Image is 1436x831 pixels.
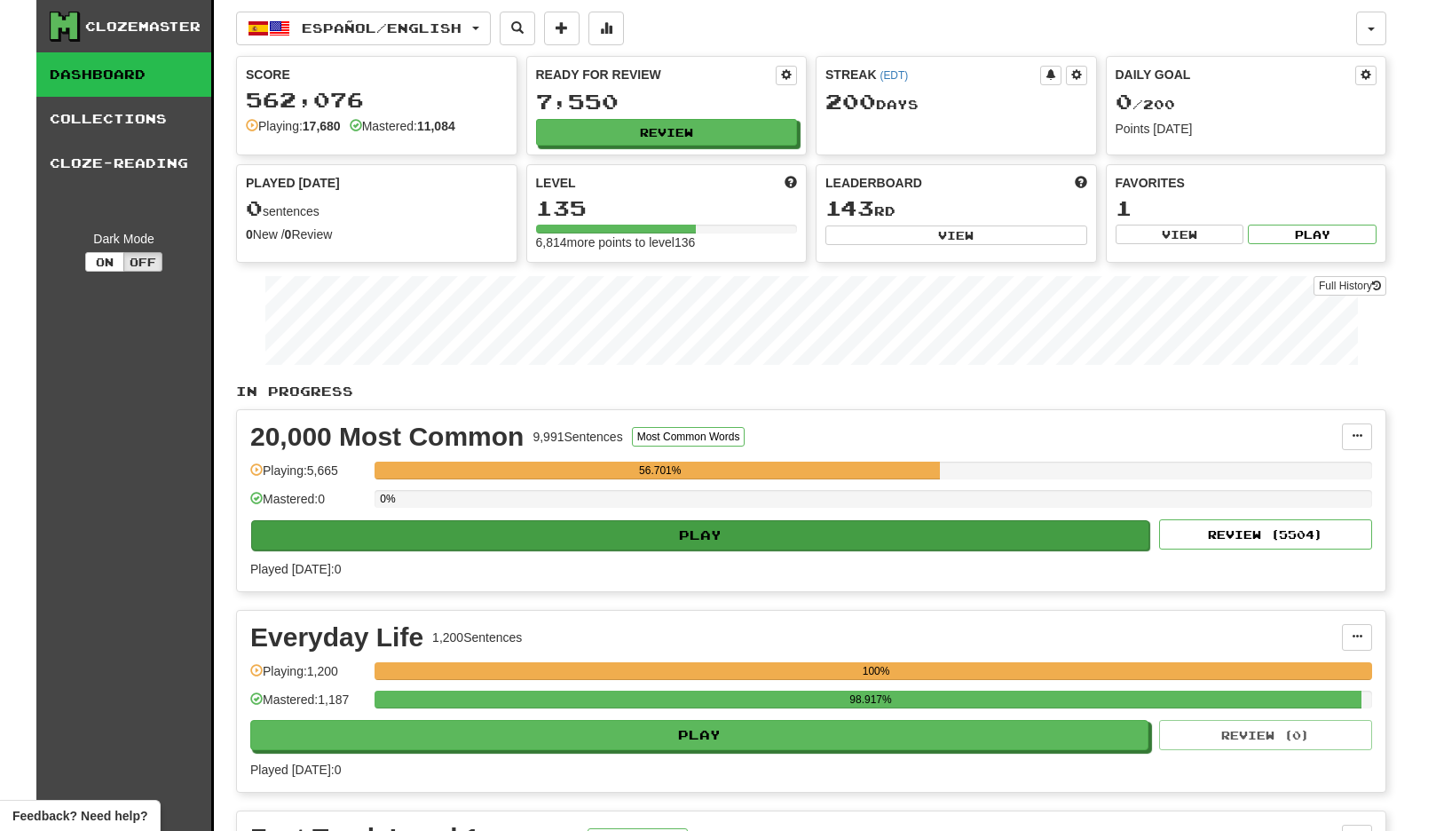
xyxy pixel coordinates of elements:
[250,662,366,692] div: Playing: 1,200
[250,624,423,651] div: Everyday Life
[85,252,124,272] button: On
[36,52,211,97] a: Dashboard
[12,807,147,825] span: Open feedback widget
[350,117,455,135] div: Mastered:
[123,252,162,272] button: Off
[1075,174,1087,192] span: This week in points, UTC
[1116,66,1356,85] div: Daily Goal
[250,562,341,576] span: Played [DATE]: 0
[825,195,874,220] span: 143
[632,427,746,447] button: Most Common Words
[250,691,366,720] div: Mastered: 1,187
[825,226,1087,245] button: View
[250,462,366,491] div: Playing: 5,665
[36,141,211,186] a: Cloze-Reading
[36,97,211,141] a: Collections
[85,18,201,36] div: Clozemaster
[246,117,341,135] div: Playing:
[246,226,508,243] div: New / Review
[1159,720,1372,750] button: Review (0)
[250,423,524,450] div: 20,000 Most Common
[1314,276,1386,296] a: Full History
[500,12,535,45] button: Search sentences
[236,383,1386,400] p: In Progress
[880,69,908,82] a: (EDT)
[536,174,576,192] span: Level
[544,12,580,45] button: Add sentence to collection
[588,12,624,45] button: More stats
[246,195,263,220] span: 0
[533,428,622,446] div: 9,991 Sentences
[380,691,1361,708] div: 98.917%
[825,174,922,192] span: Leaderboard
[536,91,798,113] div: 7,550
[246,197,508,220] div: sentences
[303,119,341,133] strong: 17,680
[50,230,198,248] div: Dark Mode
[302,20,462,36] span: Español / English
[250,763,341,777] span: Played [DATE]: 0
[250,720,1148,750] button: Play
[1116,174,1377,192] div: Favorites
[246,174,340,192] span: Played [DATE]
[1116,97,1175,112] span: / 200
[536,233,798,251] div: 6,814 more points to level 136
[1159,519,1372,550] button: Review (5504)
[825,91,1087,114] div: Day s
[380,662,1372,680] div: 100%
[536,119,798,146] button: Review
[1116,197,1377,219] div: 1
[246,227,253,241] strong: 0
[251,520,1149,550] button: Play
[250,490,366,519] div: Mastered: 0
[1248,225,1377,244] button: Play
[246,89,508,111] div: 562,076
[432,629,522,646] div: 1,200 Sentences
[1116,225,1244,244] button: View
[285,227,292,241] strong: 0
[825,66,1040,83] div: Streak
[1116,120,1377,138] div: Points [DATE]
[825,89,876,114] span: 200
[1116,89,1132,114] span: 0
[536,197,798,219] div: 135
[417,119,455,133] strong: 11,084
[536,66,777,83] div: Ready for Review
[785,174,797,192] span: Score more points to level up
[380,462,940,479] div: 56.701%
[825,197,1087,220] div: rd
[246,66,508,83] div: Score
[236,12,491,45] button: Español/English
